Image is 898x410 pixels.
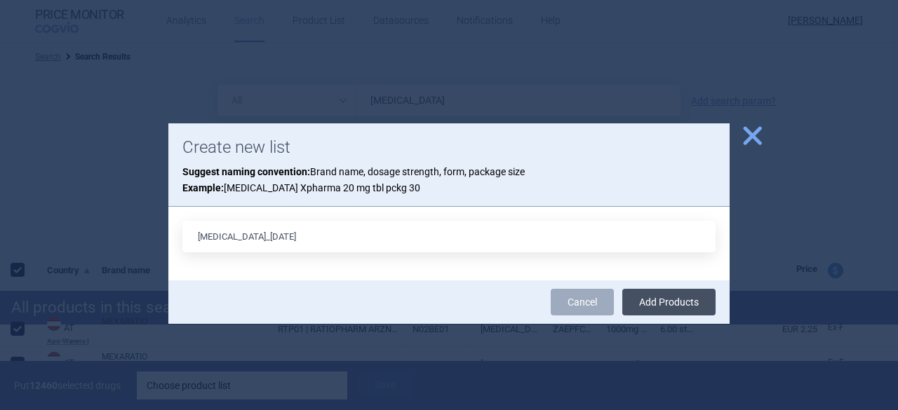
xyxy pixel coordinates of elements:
button: Add Products [622,289,716,315]
strong: Example: [182,182,224,193]
a: Cancel [551,289,614,315]
h1: Create new list [182,137,716,158]
p: Brand name, dosage strength, form, package size [MEDICAL_DATA] Xpharma 20 mg tbl pckg 30 [182,164,716,196]
strong: Suggest naming convention: [182,166,310,177]
input: List name [182,221,716,252]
